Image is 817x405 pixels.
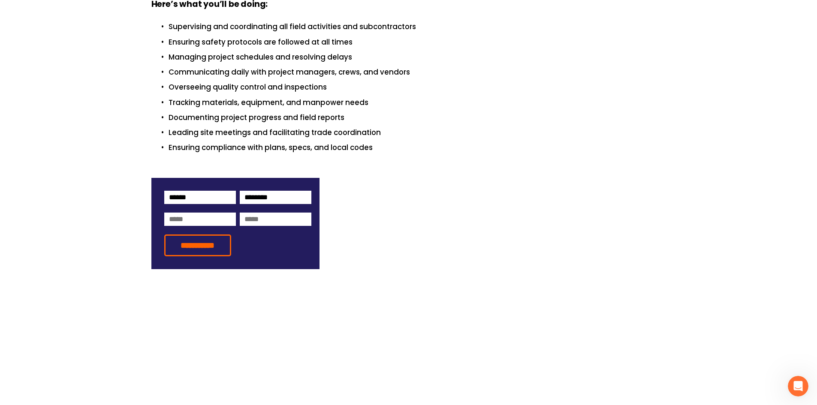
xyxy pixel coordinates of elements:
p: Leading site meetings and facilitating trade coordination [169,127,666,138]
p: Communicating daily with project managers, crews, and vendors [169,66,666,78]
p: Documenting project progress and field reports [169,112,666,123]
p: Tracking materials, equipment, and manpower needs [169,97,666,108]
iframe: Intercom live chat [788,376,808,396]
p: Ensuring compliance with plans, specs, and local codes [169,142,666,153]
p: Supervising and coordinating all field activities and subcontractors [169,21,666,33]
p: Ensuring safety protocols are followed at all times [169,36,666,48]
p: Managing project schedules and resolving delays [169,51,666,63]
p: Overseeing quality control and inspections [169,81,666,93]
